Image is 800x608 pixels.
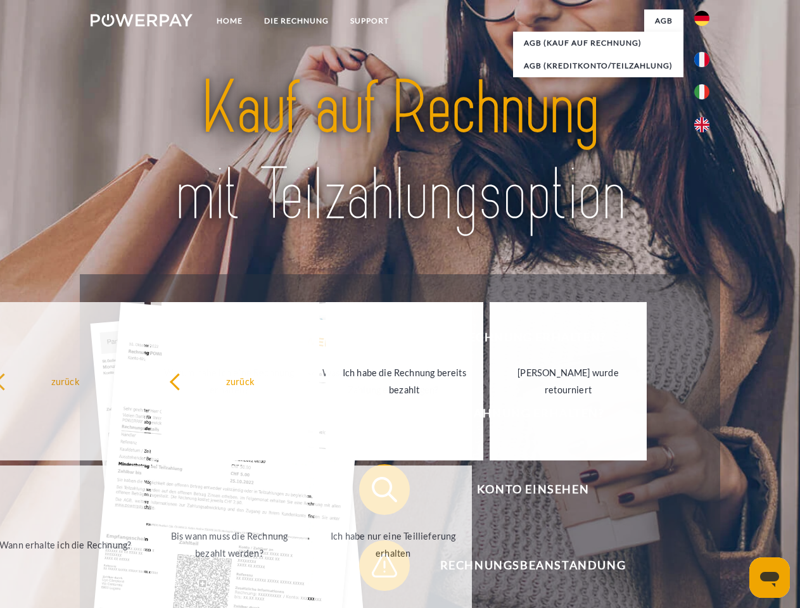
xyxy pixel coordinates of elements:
button: Konto einsehen [359,464,689,515]
div: zurück [169,372,312,389]
img: it [694,84,709,99]
img: logo-powerpay-white.svg [91,14,193,27]
iframe: Schaltfläche zum Öffnen des Messaging-Fensters [749,557,790,598]
img: title-powerpay_de.svg [121,61,679,243]
a: agb [644,9,683,32]
a: DIE RECHNUNG [253,9,340,32]
div: Ich habe die Rechnung bereits bezahlt [333,364,476,398]
img: en [694,117,709,132]
button: Rechnungsbeanstandung [359,540,689,591]
span: Rechnungsbeanstandung [378,540,688,591]
a: AGB (Kauf auf Rechnung) [513,32,683,54]
a: Home [206,9,253,32]
span: Konto einsehen [378,464,688,515]
div: Bis wann muss die Rechnung bezahlt werden? [158,528,301,562]
img: fr [694,52,709,67]
div: [PERSON_NAME] wurde retourniert [497,364,640,398]
div: Ich habe nur eine Teillieferung erhalten [322,528,464,562]
a: SUPPORT [340,9,400,32]
a: AGB (Kreditkonto/Teilzahlung) [513,54,683,77]
img: de [694,11,709,26]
